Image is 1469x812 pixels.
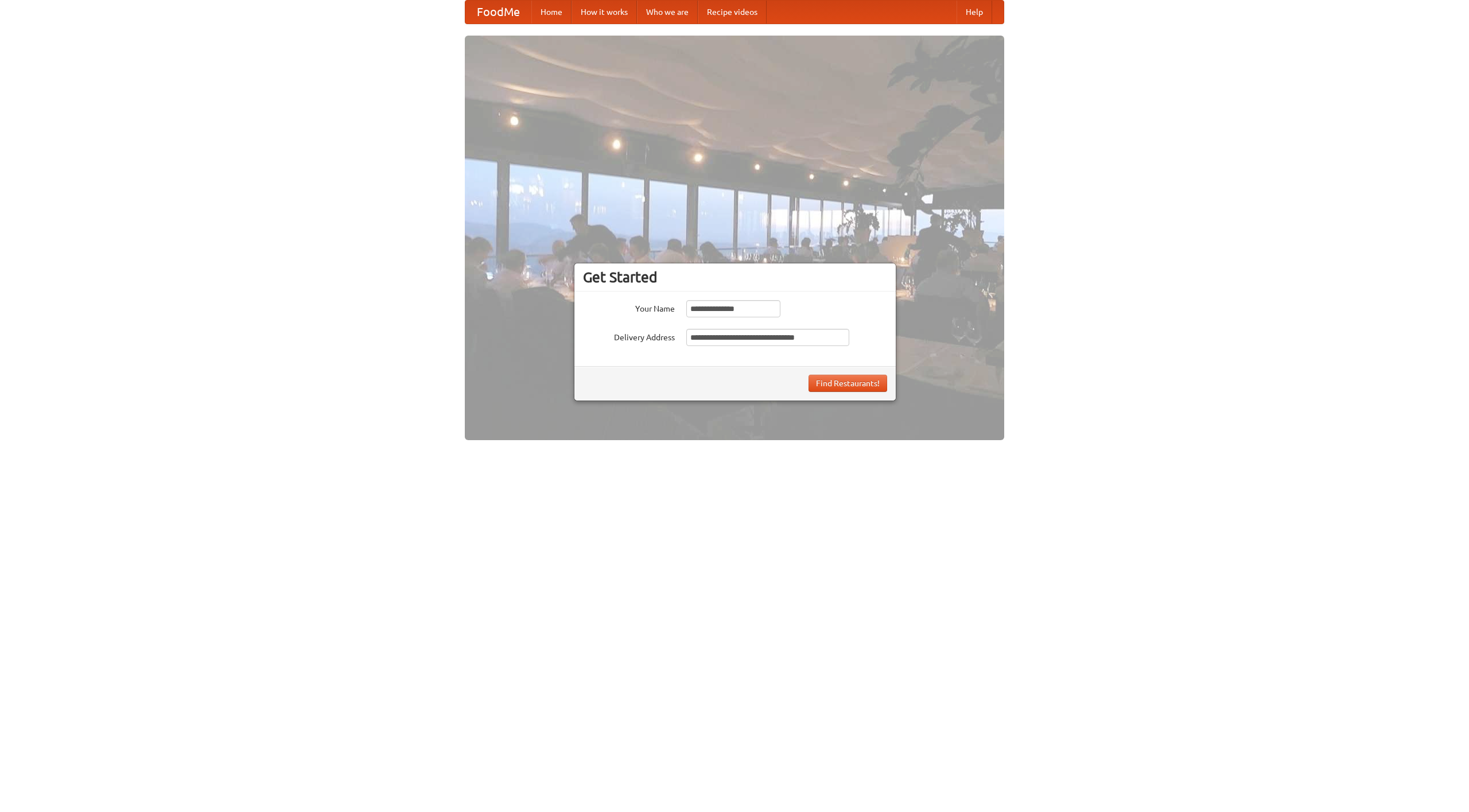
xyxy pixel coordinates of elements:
label: Delivery Address [583,329,675,343]
a: How it works [572,1,637,24]
label: Your Name [583,300,675,314]
a: Help [957,1,992,24]
button: Find Restaurants! [809,375,887,392]
a: FoodMe [465,1,531,24]
a: Recipe videos [698,1,767,24]
h3: Get Started [583,269,887,286]
a: Who we are [637,1,698,24]
a: Home [531,1,572,24]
